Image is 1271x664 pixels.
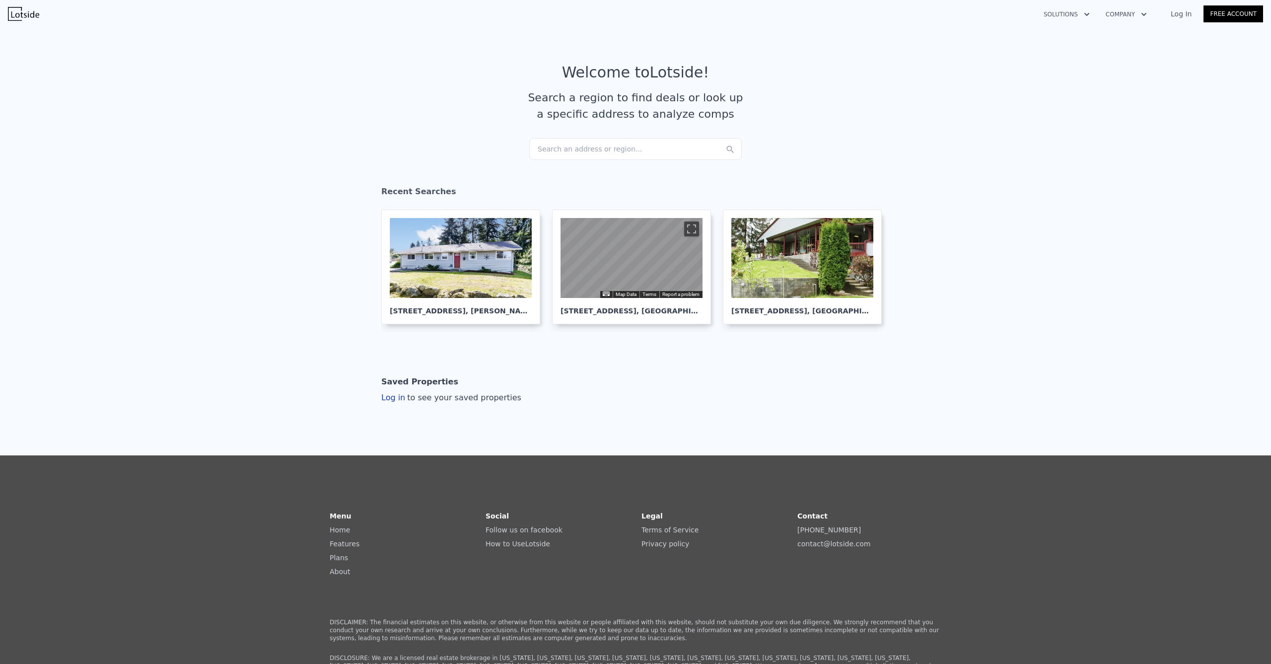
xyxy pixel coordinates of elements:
div: Log in [381,392,521,404]
a: Home [330,526,350,534]
p: DISCLAIMER: The financial estimates on this website, or otherwise from this website or people aff... [330,618,941,642]
button: Keyboard shortcuts [603,292,610,296]
strong: Contact [797,512,828,520]
div: [STREET_ADDRESS] , [PERSON_NAME][GEOGRAPHIC_DATA] [390,298,532,316]
a: [STREET_ADDRESS], [PERSON_NAME][GEOGRAPHIC_DATA] [381,210,548,324]
div: [STREET_ADDRESS] , [GEOGRAPHIC_DATA] [561,298,703,316]
div: [STREET_ADDRESS] , [GEOGRAPHIC_DATA] [731,298,873,316]
a: How to UseLotside [486,540,550,548]
a: Plans [330,554,348,562]
div: Recent Searches [381,178,890,210]
a: [PHONE_NUMBER] [797,526,861,534]
a: Terms of Service [641,526,699,534]
button: Toggle fullscreen view [684,221,699,236]
div: Search an address or region... [529,138,742,160]
strong: Menu [330,512,351,520]
a: Log In [1159,9,1203,19]
strong: Legal [641,512,663,520]
a: Follow us on facebook [486,526,563,534]
a: Report a problem [662,292,700,297]
a: Map [STREET_ADDRESS], [GEOGRAPHIC_DATA] [552,210,719,324]
a: Open this area in Google Maps (opens a new window) [563,285,596,298]
span: to see your saved properties [405,393,521,402]
img: Lotside [8,7,39,21]
div: Street View [561,218,703,298]
a: Terms (opens in new tab) [642,292,656,297]
strong: Social [486,512,509,520]
a: Features [330,540,359,548]
a: Privacy policy [641,540,689,548]
div: Search a region to find deals or look up a specific address to analyze comps [524,89,747,122]
div: Welcome to Lotside ! [562,64,709,81]
button: Solutions [1036,5,1098,23]
a: About [330,568,350,576]
a: Free Account [1203,5,1263,22]
div: Saved Properties [381,372,458,392]
div: Map [561,218,703,298]
a: [STREET_ADDRESS], [GEOGRAPHIC_DATA] [723,210,890,324]
a: contact@lotside.com [797,540,870,548]
button: Company [1098,5,1155,23]
button: Map Data [616,291,636,298]
img: Google [563,285,596,298]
